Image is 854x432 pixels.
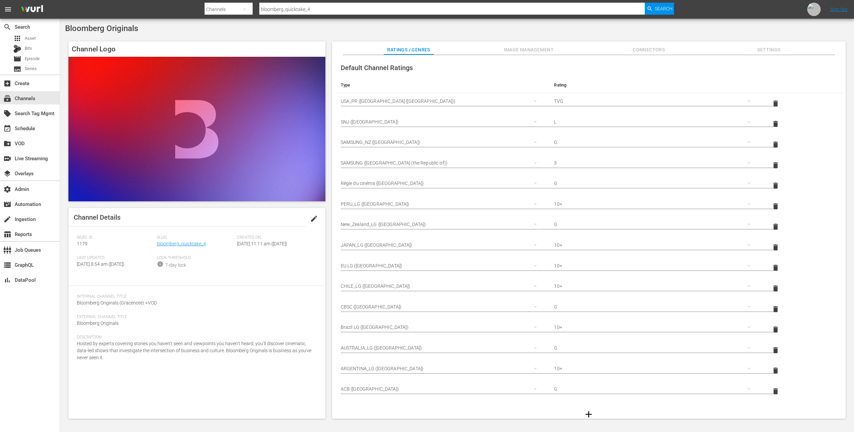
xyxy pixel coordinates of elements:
span: External Channel Title: [77,314,314,320]
div: G [554,339,757,357]
div: AUSTRALIA_LG ([GEOGRAPHIC_DATA]) [341,339,544,357]
span: Series [25,65,37,72]
div: 7-day lock [165,262,186,269]
span: Image Management [504,46,554,54]
button: delete [768,260,784,276]
div: G [554,133,757,152]
button: delete [768,239,784,255]
span: delete [772,161,780,169]
span: delete [772,346,780,354]
div: 10+ [554,236,757,254]
span: delete [772,243,780,251]
div: 10+ [554,256,757,275]
span: Automation [3,200,11,208]
span: Search [3,23,11,31]
div: Bits [13,45,21,53]
table: simple table [335,77,842,402]
span: Series [13,65,21,73]
span: Bloomberg Originals (Gracenote) +VOD [77,300,157,305]
span: Bloomberg Originals [77,320,118,326]
div: G [554,297,757,316]
div: G [554,215,757,234]
th: Rating [549,77,762,93]
span: delete [772,326,780,334]
h4: Channel Logo [68,41,325,57]
span: Bits [25,45,32,52]
span: Admin [3,185,11,193]
span: Last Updated: [77,255,154,261]
button: delete [768,301,784,317]
div: 3 [554,154,757,172]
div: New_Zealand_LG ([GEOGRAPHIC_DATA]) [341,215,544,234]
span: delete [772,264,780,272]
div: SAMSUNG_NZ ([GEOGRAPHIC_DATA]) [341,133,544,152]
span: Description: [77,335,314,340]
button: Search [645,3,674,15]
button: delete [768,198,784,214]
span: Reports [3,230,11,238]
span: Created On: [237,235,314,240]
span: Schedule [3,125,11,133]
span: Create [3,79,11,87]
span: Ratings / Genres [384,46,434,54]
span: delete [772,99,780,107]
img: url [807,3,821,16]
span: Default Channel Ratings [341,64,413,72]
span: [DATE] 8:54 am ([DATE]) [77,261,124,267]
div: JAPAN_LG ([GEOGRAPHIC_DATA]) [341,236,544,254]
span: Settings [744,46,794,54]
div: 10+ [554,277,757,295]
span: Connectors [624,46,674,54]
span: delete [772,182,780,190]
span: info [157,261,164,267]
span: delete [772,120,780,128]
span: delete [772,367,780,375]
button: delete [768,363,784,379]
img: ans4CAIJ8jUAAAAAAAAAAAAAAAAAAAAAAAAgQb4GAAAAAAAAAAAAAAAAAAAAAAAAJMjXAAAAAAAAAAAAAAAAAAAAAAAAgAT5G... [16,2,48,17]
button: delete [768,321,784,338]
span: delete [772,223,780,231]
div: 10+ [554,318,757,337]
span: Ingestion [3,215,11,223]
button: delete [768,116,784,132]
div: SAMSUNG ([GEOGRAPHIC_DATA] (the Republic of)) [341,154,544,172]
span: Lock Threshold: [157,255,234,261]
span: Asset [13,34,21,42]
span: Job Queues [3,246,11,254]
span: delete [772,387,780,395]
span: Bloomberg Originals [65,24,138,33]
div: 10+ [554,195,757,213]
div: G [554,380,757,398]
button: delete [768,137,784,153]
th: Type [335,77,549,93]
div: CHILE_LG ([GEOGRAPHIC_DATA]) [341,277,544,295]
span: [DATE] 11:11 am ([DATE]) [237,241,287,246]
span: Hosted by experts covering stories you haven’t seen and viewpoints you haven’t heard, you’ll disc... [77,341,311,360]
div: Brazil LG ([GEOGRAPHIC_DATA]) [341,318,544,337]
span: GraphQL [3,261,11,269]
span: delete [772,305,780,313]
img: Bloomberg Originals [68,57,325,201]
a: Sign Out [830,7,848,12]
span: Episode [13,55,21,63]
div: USA_PR ([GEOGRAPHIC_DATA] ([GEOGRAPHIC_DATA])) [341,92,544,111]
span: delete [772,141,780,149]
span: delete [772,202,780,210]
div: TVG [554,92,757,111]
span: Wurl ID: [77,235,154,240]
span: Channel Details [74,213,120,221]
span: Search Tag Mgmt [3,110,11,118]
button: delete [768,342,784,358]
div: Régie du cinéma ([GEOGRAPHIC_DATA]) [341,174,544,193]
span: Overlays [3,170,11,178]
div: CBSC ([GEOGRAPHIC_DATA]) [341,297,544,316]
div: L [554,113,757,131]
span: DataPool [3,276,11,284]
div: SNJ ([GEOGRAPHIC_DATA]) [341,113,544,131]
div: ACB ([GEOGRAPHIC_DATA]) [341,380,544,398]
span: Episode [25,55,40,62]
button: delete [768,219,784,235]
span: Search [655,3,672,15]
button: delete [768,95,784,112]
span: Internal Channel Title: [77,294,314,299]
